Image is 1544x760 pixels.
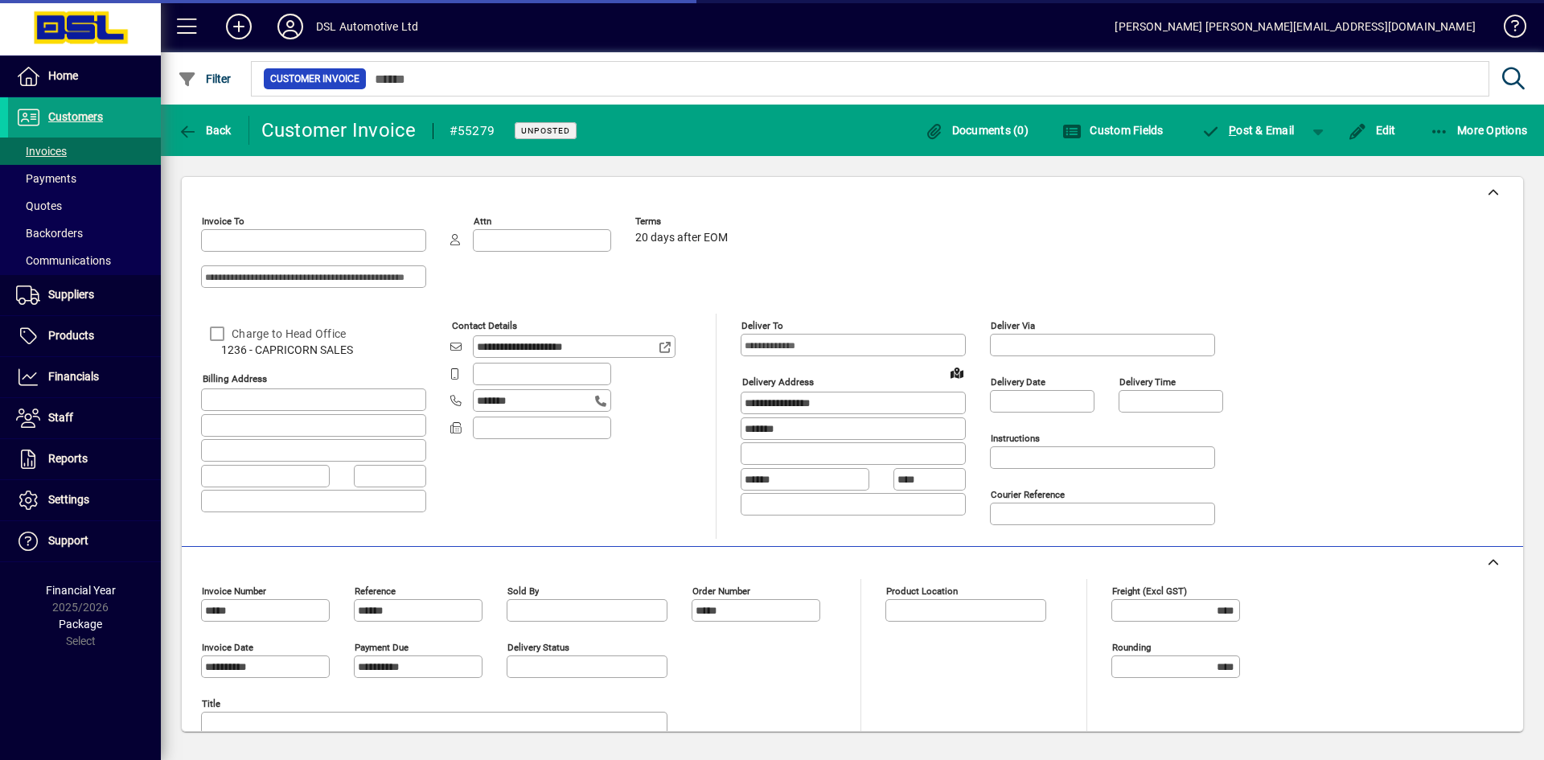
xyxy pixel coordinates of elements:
mat-label: Invoice number [202,585,266,597]
mat-label: Order number [692,585,750,597]
span: P [1229,124,1236,137]
div: [PERSON_NAME] [PERSON_NAME][EMAIL_ADDRESS][DOMAIN_NAME] [1115,14,1476,39]
a: Knowledge Base [1492,3,1524,55]
button: Add [213,12,265,41]
span: Payments [16,172,76,185]
mat-label: Sold by [507,585,539,597]
span: Unposted [521,125,570,136]
a: Financials [8,357,161,397]
a: Backorders [8,220,161,247]
span: Back [178,124,232,137]
app-page-header-button: Back [161,116,249,145]
span: Suppliers [48,288,94,301]
button: Custom Fields [1058,116,1168,145]
span: Terms [635,216,732,227]
span: Staff [48,411,73,424]
a: Staff [8,398,161,438]
span: Filter [178,72,232,85]
span: ost & Email [1201,124,1295,137]
button: Documents (0) [920,116,1033,145]
a: Suppliers [8,275,161,315]
span: Customer Invoice [270,71,359,87]
a: Communications [8,247,161,274]
a: Invoices [8,138,161,165]
span: Products [48,329,94,342]
span: Reports [48,452,88,465]
mat-label: Instructions [991,433,1040,444]
a: Reports [8,439,161,479]
a: Support [8,521,161,561]
mat-label: Deliver To [741,320,783,331]
button: Post & Email [1193,116,1303,145]
span: 1236 - CAPRICORN SALES [201,342,426,359]
span: Financial Year [46,584,116,597]
div: DSL Automotive Ltd [316,14,418,39]
span: Custom Fields [1062,124,1164,137]
mat-label: Attn [474,216,491,227]
a: Home [8,56,161,97]
span: Invoices [16,145,67,158]
mat-label: Product location [886,585,958,597]
mat-label: Invoice To [202,216,244,227]
mat-label: Deliver via [991,320,1035,331]
mat-label: Freight (excl GST) [1112,585,1187,597]
span: Support [48,534,88,547]
span: More Options [1430,124,1528,137]
mat-label: Delivery status [507,642,569,653]
mat-label: Delivery time [1119,376,1176,388]
button: Edit [1344,116,1400,145]
a: Quotes [8,192,161,220]
span: Settings [48,493,89,506]
button: Back [174,116,236,145]
mat-label: Rounding [1112,642,1151,653]
span: Customers [48,110,103,123]
a: Payments [8,165,161,192]
span: Quotes [16,199,62,212]
span: Financials [48,370,99,383]
mat-label: Payment due [355,642,409,653]
mat-label: Reference [355,585,396,597]
div: #55279 [450,118,495,144]
a: View on map [944,359,970,385]
a: Settings [8,480,161,520]
span: Edit [1348,124,1396,137]
button: Profile [265,12,316,41]
a: Products [8,316,161,356]
span: Communications [16,254,111,267]
mat-label: Delivery date [991,376,1045,388]
span: Backorders [16,227,83,240]
span: 20 days after EOM [635,232,728,244]
mat-label: Title [202,698,220,709]
button: More Options [1426,116,1532,145]
mat-label: Invoice date [202,642,253,653]
button: Filter [174,64,236,93]
mat-label: Courier Reference [991,489,1065,500]
span: Package [59,618,102,631]
span: Home [48,69,78,82]
span: Documents (0) [924,124,1029,137]
div: Customer Invoice [261,117,417,143]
